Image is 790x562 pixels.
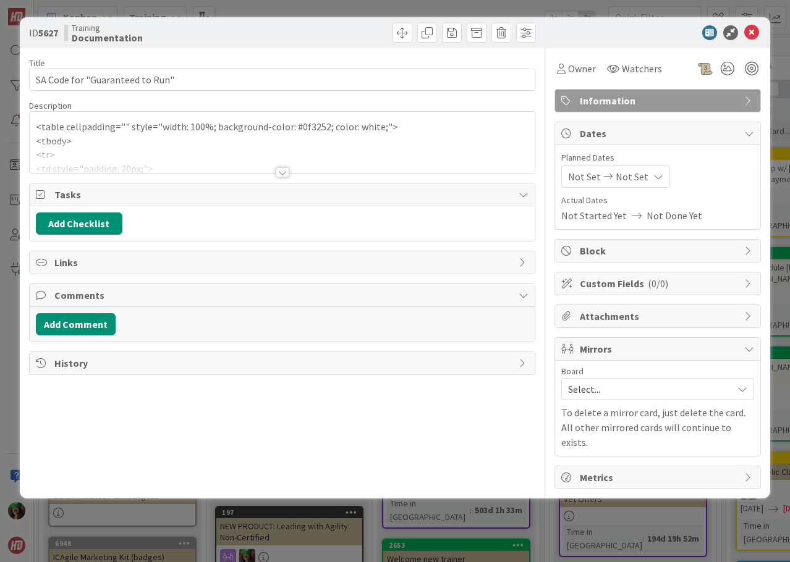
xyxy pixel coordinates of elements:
[72,23,143,33] span: Training
[36,313,116,335] button: Add Comment
[616,169,648,184] span: Not Set
[580,93,738,108] span: Information
[561,367,584,375] span: Board
[36,134,529,148] p: <tbody>
[648,277,668,290] span: ( 0/0 )
[568,380,726,398] span: Select...
[580,243,738,258] span: Block
[580,276,738,291] span: Custom Fields
[54,187,512,202] span: Tasks
[580,126,738,141] span: Dates
[561,405,754,450] p: To delete a mirror card, just delete the card. All other mirrored cards will continue to exists.
[561,208,627,223] span: Not Started Yet
[36,120,529,134] p: <table cellpadding="" style="width: 100%; background-color: #0f3252; color: white;">
[568,169,601,184] span: Not Set
[580,309,738,324] span: Attachments
[647,208,702,223] span: Not Done Yet
[38,27,58,39] b: 5627
[29,57,45,69] label: Title
[54,288,512,303] span: Comments
[54,255,512,270] span: Links
[580,342,738,356] span: Mirrors
[622,61,662,76] span: Watchers
[72,33,143,43] b: Documentation
[54,356,512,371] span: History
[29,69,535,91] input: type card name here...
[568,61,596,76] span: Owner
[580,470,738,485] span: Metrics
[29,100,72,111] span: Description
[561,151,754,164] span: Planned Dates
[561,194,754,207] span: Actual Dates
[29,25,58,40] span: ID
[36,212,122,235] button: Add Checklist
